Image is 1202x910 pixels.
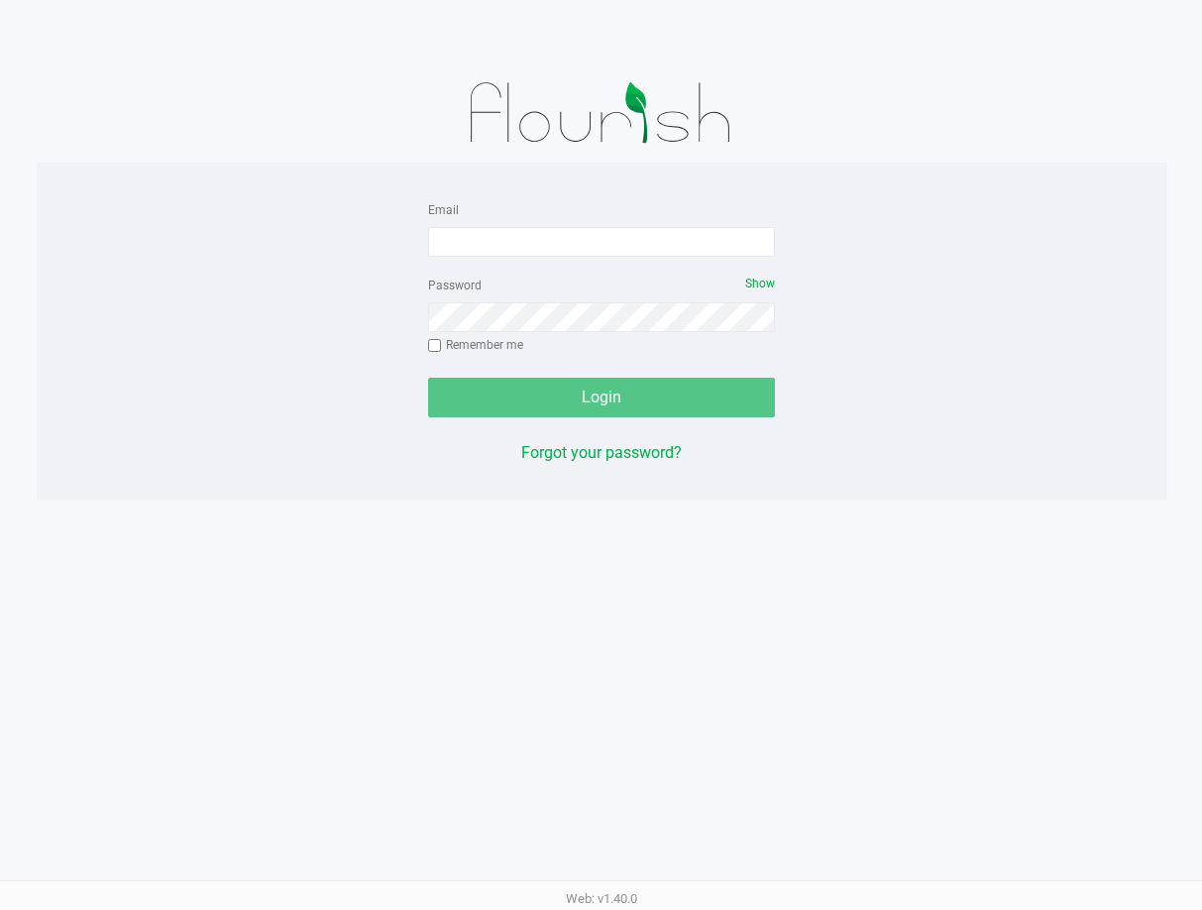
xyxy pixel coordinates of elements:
[428,336,523,354] label: Remember me
[428,277,482,294] label: Password
[428,201,459,219] label: Email
[428,339,442,353] input: Remember me
[745,277,775,290] span: Show
[566,891,637,906] span: Web: v1.40.0
[521,441,682,465] button: Forgot your password?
